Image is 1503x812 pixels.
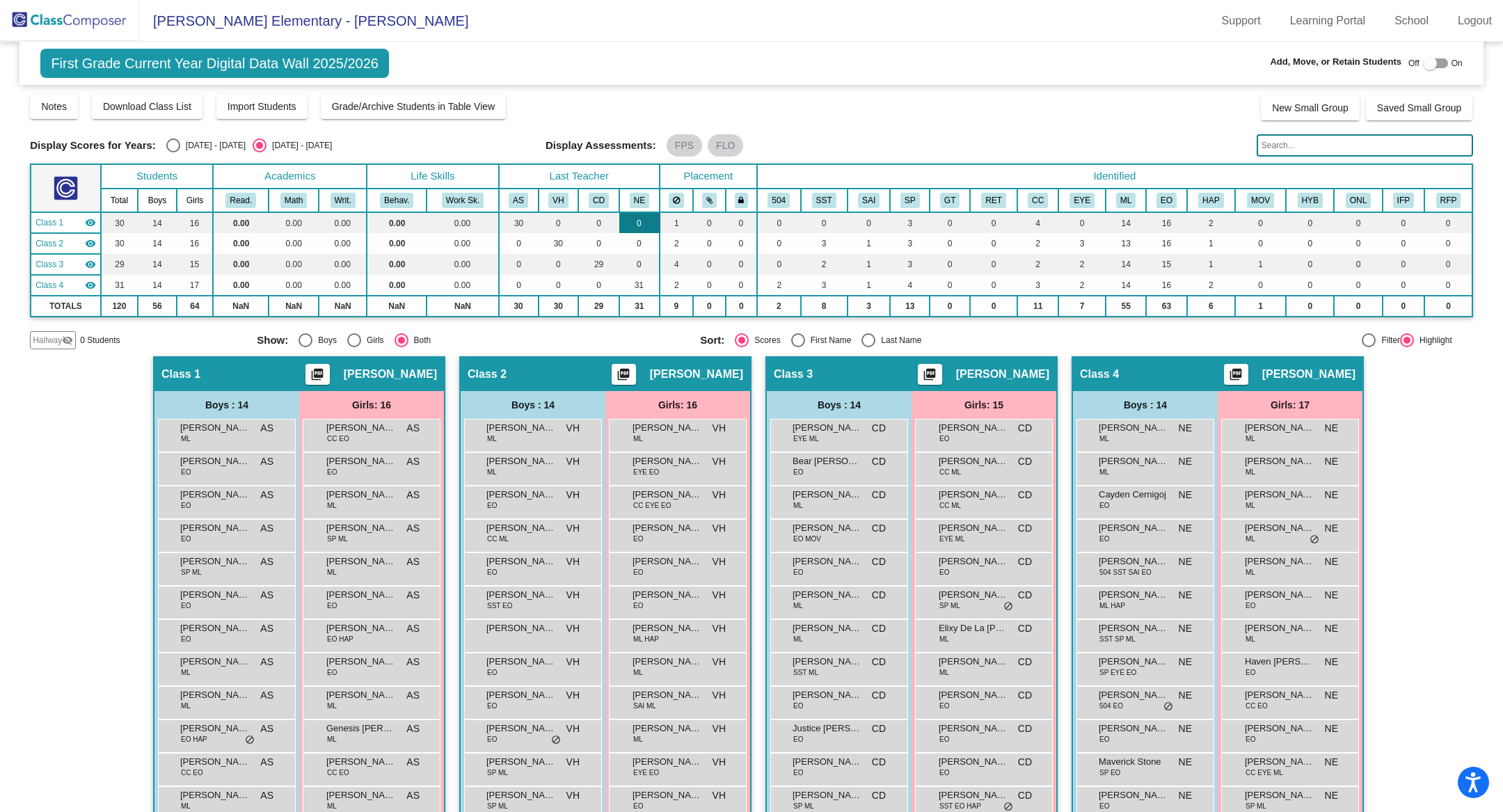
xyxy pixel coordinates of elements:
[578,189,619,212] th: Claudia DiVito
[1227,367,1244,387] mat-icon: picture_as_pdf
[700,334,724,347] span: Sort:
[890,296,930,317] td: 13
[801,254,848,275] td: 2
[1058,275,1106,296] td: 2
[177,189,214,212] th: Girls
[539,275,579,296] td: 0
[213,275,269,296] td: 0.00
[408,334,431,347] div: Both
[801,189,848,212] th: Student Study Team
[970,296,1017,317] td: 0
[757,189,801,212] th: 504 Plan
[1334,212,1382,233] td: 0
[1187,212,1235,233] td: 2
[85,280,96,291] mat-icon: visibility
[921,367,938,387] mat-icon: picture_as_pdf
[1257,134,1473,157] input: Search...
[499,212,539,233] td: 30
[858,193,880,208] button: SAI
[225,193,256,208] button: Read.
[726,189,757,212] th: Keep with teacher
[1146,189,1187,212] th: English Only, IFEP, LFEP
[166,138,332,152] mat-radio-group: Select an option
[468,367,507,381] span: Class 2
[101,275,138,296] td: 31
[1383,212,1425,233] td: 0
[1058,296,1106,317] td: 7
[940,193,960,208] button: GT
[1106,233,1146,254] td: 13
[612,364,636,385] button: Print Students Details
[801,212,848,233] td: 0
[41,101,67,112] span: Notes
[1017,254,1058,275] td: 2
[213,254,269,275] td: 0.00
[1073,391,1218,419] div: Boys : 14
[1058,233,1106,254] td: 3
[774,367,813,381] span: Class 3
[486,421,556,435] span: [PERSON_NAME]
[912,391,1056,419] div: Girls: 15
[619,254,660,275] td: 0
[1424,296,1472,317] td: 0
[801,233,848,254] td: 3
[1286,296,1334,317] td: 0
[1334,254,1382,275] td: 0
[213,296,269,317] td: NaN
[1286,254,1334,275] td: 0
[35,216,63,229] span: Class 1
[30,94,78,119] button: Notes
[539,254,579,275] td: 0
[848,275,891,296] td: 1
[228,101,296,112] span: Import Students
[1146,212,1187,233] td: 16
[768,193,790,208] button: 504
[1334,189,1382,212] th: Online
[660,275,693,296] td: 2
[1106,189,1146,212] th: Multilingual Learner (EL)
[548,193,568,208] button: VH
[177,296,214,317] td: 64
[1270,55,1401,69] span: Add, Move, or Retain Students
[1279,10,1377,32] a: Learning Portal
[539,296,579,317] td: 30
[499,189,539,212] th: Ana Silva
[619,275,660,296] td: 31
[970,254,1017,275] td: 0
[1366,95,1472,120] button: Saved Small Group
[367,164,499,189] th: Life Skills
[161,367,200,381] span: Class 1
[35,237,63,250] span: Class 2
[605,391,750,419] div: Girls: 16
[578,275,619,296] td: 0
[1187,296,1235,317] td: 6
[660,296,693,317] td: 9
[62,335,73,346] mat-icon: visibility_off
[257,334,288,347] span: Show:
[700,333,1133,347] mat-radio-group: Select an option
[1198,193,1223,208] button: HAP
[1383,189,1425,212] th: Initial Fluent English Proficient
[970,212,1017,233] td: 0
[367,212,427,233] td: 0.00
[213,233,269,254] td: 0.00
[499,164,660,189] th: Last Teacher
[930,275,970,296] td: 0
[1156,193,1177,208] button: EO
[1334,275,1382,296] td: 0
[578,296,619,317] td: 29
[1393,193,1414,208] button: IFP
[319,296,367,317] td: NaN
[312,334,337,347] div: Boys
[1383,296,1425,317] td: 0
[427,296,498,317] td: NaN
[31,254,100,275] td: Claudia DiVito - No Class Name
[970,233,1017,254] td: 0
[361,334,384,347] div: Girls
[299,391,444,419] div: Girls: 16
[138,233,177,254] td: 14
[660,212,693,233] td: 1
[1383,10,1440,32] a: School
[1106,296,1146,317] td: 55
[693,212,726,233] td: 0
